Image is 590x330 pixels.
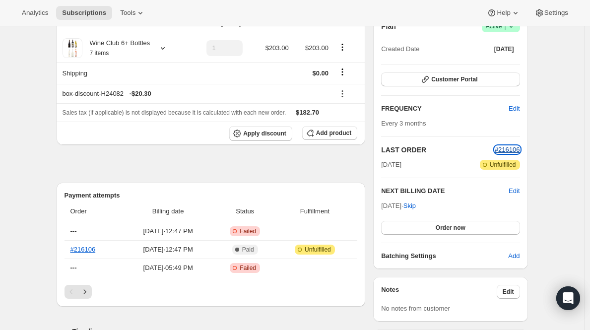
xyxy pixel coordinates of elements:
button: Customer Portal [381,72,520,86]
span: Status [218,206,272,216]
span: Created Date [381,44,419,54]
span: Apply discount [243,130,286,137]
span: [DATE] · 12:47 PM [125,245,212,255]
h6: Batching Settings [381,251,508,261]
span: Order now [436,224,465,232]
button: Product actions [334,42,350,53]
span: | [504,22,506,30]
button: Edit [497,285,520,299]
span: [DATE] · 12:47 PM [125,226,212,236]
button: Tools [114,6,151,20]
span: - $20.30 [130,89,151,99]
a: #216106 [70,246,96,253]
span: $0.00 [312,69,328,77]
span: No notes from customer [381,305,450,312]
small: 7 items [90,50,109,57]
div: Open Intercom Messenger [556,286,580,310]
button: Settings [528,6,574,20]
button: #216106 [495,145,520,155]
div: Wine Club 6+ Bottles [82,38,150,58]
span: Failed [240,264,256,272]
h2: Plan [381,21,396,31]
button: Shipping actions [334,66,350,77]
button: [DATE] [488,42,520,56]
button: Edit [509,186,520,196]
span: Sales tax (if applicable) is not displayed because it is calculated with each new order. [63,109,286,116]
span: Billing date [125,206,212,216]
button: Add product [302,126,357,140]
button: Edit [503,101,525,117]
span: Analytics [22,9,48,17]
span: Unfulfilled [490,161,516,169]
span: $182.70 [296,109,319,116]
span: Skip [403,201,416,211]
h2: NEXT BILLING DATE [381,186,509,196]
span: Subscriptions [62,9,106,17]
span: Fulfillment [278,206,352,216]
span: $203.00 [305,44,328,52]
span: Customer Portal [431,75,477,83]
span: Settings [544,9,568,17]
span: Paid [242,246,254,254]
span: Edit [509,104,520,114]
h2: LAST ORDER [381,145,495,155]
span: Add product [316,129,351,137]
h2: FREQUENCY [381,104,509,114]
div: box-discount-H24082 [63,89,329,99]
span: [DATE] · [381,202,416,209]
th: Order [65,200,122,222]
th: Shipping [57,62,188,84]
button: Help [481,6,526,20]
h2: Payment attempts [65,191,358,200]
span: Add [508,251,520,261]
span: [DATE] [381,160,401,170]
h3: Notes [381,285,497,299]
span: Active [486,21,516,31]
span: --- [70,227,77,235]
span: --- [70,264,77,271]
button: Add [502,248,525,264]
span: [DATE] [494,45,514,53]
button: Skip [397,198,422,214]
span: Help [497,9,510,17]
span: Unfulfilled [305,246,331,254]
span: Tools [120,9,135,17]
button: Order now [381,221,520,235]
button: Apply discount [229,126,292,141]
span: $203.00 [265,44,289,52]
span: [DATE] · 05:49 PM [125,263,212,273]
nav: Pagination [65,285,358,299]
button: Analytics [16,6,54,20]
button: Subscriptions [56,6,112,20]
span: Failed [240,227,256,235]
span: Edit [503,288,514,296]
span: Every 3 months [381,120,426,127]
button: Next [78,285,92,299]
a: #216106 [495,146,520,153]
